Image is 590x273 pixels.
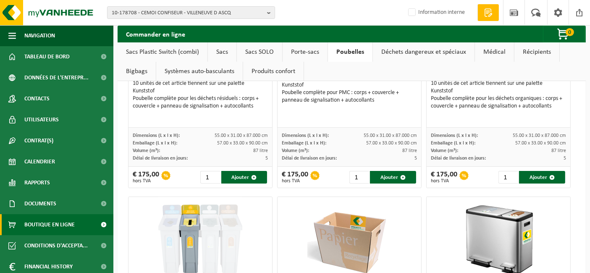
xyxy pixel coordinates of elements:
[519,171,565,184] button: Ajouter
[133,156,188,161] span: Délai de livraison en jours:
[156,62,243,81] a: Systèmes auto-basculants
[24,46,70,67] span: Tableau de bord
[243,62,304,81] a: Produits confort
[107,6,275,19] button: 10-178708 - CEMOI CONFISEUR - VILLENEUVE D ASCQ
[282,89,417,104] div: Poubelle complète pour PMC : corps + couvercle + panneau de signalisation + autocollants
[24,214,75,235] span: Boutique en ligne
[133,80,268,110] div: 10 unités de cet article tiennent sur une palette
[431,156,486,161] span: Délai de livraison en jours:
[282,156,337,161] span: Délai de livraison en jours:
[133,95,268,110] div: Poubelle complète pour les déchets résiduels : corps + couvercle + panneau de signalisation + aut...
[24,151,55,172] span: Calendrier
[431,87,566,95] div: Kunststof
[200,171,220,184] input: 1
[498,171,518,184] input: 1
[515,141,566,146] span: 57.00 x 33.00 x 90.00 cm
[431,95,566,110] div: Poubelle complète pour les déchets organiques : corps + couvercle + panneau de signalisation + au...
[133,141,177,146] span: Emballage (L x l x H):
[328,42,372,62] a: Poubelles
[282,74,417,104] div: 10 unités de cet article tiennent sur une palette
[475,42,514,62] a: Médical
[24,109,59,130] span: Utilisateurs
[543,26,585,42] button: 0
[118,62,156,81] a: Bigbags
[118,42,207,62] a: Sacs Plastic Switch (combi)
[282,148,309,153] span: Volume (m³):
[370,171,416,184] button: Ajouter
[221,171,267,184] button: Ajouter
[431,80,566,110] div: 10 unités de cet article tiennent sur une palette
[24,193,56,214] span: Documents
[253,148,268,153] span: 87 litre
[133,171,159,184] div: € 175,00
[366,141,417,146] span: 57.00 x 33.00 x 90.00 cm
[208,42,236,62] a: Sacs
[282,178,308,184] span: hors TVA
[564,156,566,161] span: 5
[282,171,308,184] div: € 175,00
[133,87,268,95] div: Kunststof
[513,133,566,138] span: 55.00 x 31.00 x 87.000 cm
[364,133,417,138] span: 55.00 x 31.00 x 87.000 cm
[24,130,53,151] span: Contrat(s)
[24,88,50,109] span: Contacts
[24,25,55,46] span: Navigation
[24,67,89,88] span: Données de l'entrepr...
[24,172,50,193] span: Rapports
[431,133,478,138] span: Dimensions (L x l x H):
[431,171,457,184] div: € 175,00
[118,26,194,42] h2: Commander en ligne
[514,42,559,62] a: Récipients
[282,141,326,146] span: Emballage (L x l x H):
[237,42,282,62] a: Sacs SOLO
[431,148,458,153] span: Volume (m³):
[349,171,369,184] input: 1
[566,28,574,36] span: 0
[24,235,88,256] span: Conditions d'accepta...
[373,42,475,62] a: Déchets dangereux et spéciaux
[133,148,160,153] span: Volume (m³):
[551,148,566,153] span: 87 litre
[265,156,268,161] span: 5
[431,178,457,184] span: hors TVA
[283,42,328,62] a: Porte-sacs
[414,156,417,161] span: 5
[133,178,159,184] span: hors TVA
[282,133,329,138] span: Dimensions (L x l x H):
[431,141,475,146] span: Emballage (L x l x H):
[215,133,268,138] span: 55.00 x 31.00 x 87.000 cm
[133,133,180,138] span: Dimensions (L x l x H):
[112,7,264,19] span: 10-178708 - CEMOI CONFISEUR - VILLENEUVE D ASCQ
[402,148,417,153] span: 87 litre
[217,141,268,146] span: 57.00 x 33.00 x 90.00 cm
[406,6,465,19] label: Information interne
[282,81,417,89] div: Kunststof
